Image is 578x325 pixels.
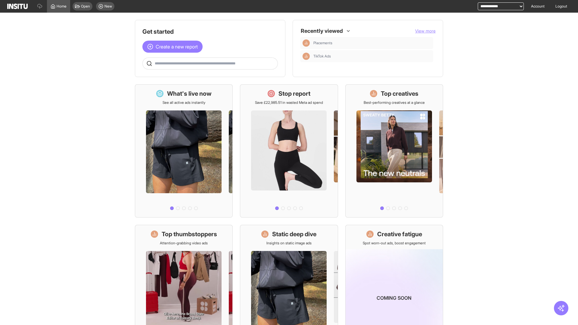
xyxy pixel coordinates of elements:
span: Open [81,4,90,9]
p: Insights on static image ads [266,241,312,246]
h1: Stop report [278,89,310,98]
span: New [104,4,112,9]
a: Stop reportSave £22,985.51 in wasted Meta ad spend [240,84,338,218]
span: TikTok Ads [313,54,431,59]
a: Top creativesBest-performing creatives at a glance [345,84,443,218]
h1: Get started [142,27,278,36]
h1: Top thumbstoppers [162,230,217,238]
a: What's live nowSee all active ads instantly [135,84,233,218]
div: Insights [303,39,310,47]
button: View more [415,28,436,34]
h1: Static deep dive [272,230,316,238]
p: Save £22,985.51 in wasted Meta ad spend [255,100,323,105]
p: Attention-grabbing video ads [160,241,208,246]
p: Best-performing creatives at a glance [364,100,425,105]
h1: Top creatives [381,89,418,98]
span: Placements [313,41,332,45]
img: Logo [7,4,28,9]
div: Insights [303,53,310,60]
span: Placements [313,41,431,45]
span: Home [57,4,67,9]
button: Create a new report [142,41,203,53]
h1: What's live now [167,89,212,98]
span: View more [415,28,436,33]
span: TikTok Ads [313,54,331,59]
span: Create a new report [156,43,198,50]
p: See all active ads instantly [163,100,205,105]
